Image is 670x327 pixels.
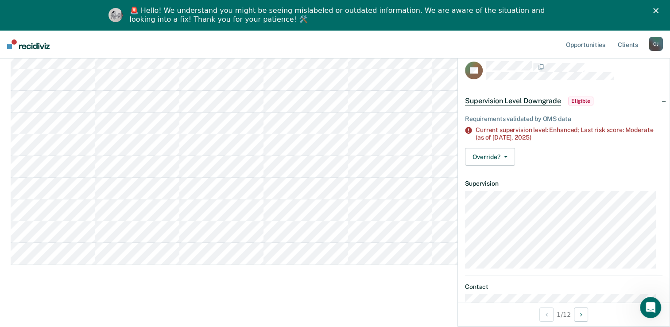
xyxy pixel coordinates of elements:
[458,87,670,115] div: Supervision Level DowngradeEligible
[616,30,640,58] a: Clients
[564,30,607,58] a: Opportunities
[465,148,515,166] button: Override?
[465,97,561,105] span: Supervision Level Downgrade
[7,39,50,49] img: Recidiviz
[108,8,123,22] img: Profile image for Kim
[458,303,670,326] div: 1 / 12
[515,134,531,141] span: 2025)
[574,308,588,322] button: Next Opportunity
[649,37,663,51] div: C J
[130,6,548,24] div: 🚨 Hello! We understand you might be seeing mislabeled or outdated information. We are aware of th...
[568,97,593,105] span: Eligible
[465,115,662,123] div: Requirements validated by OMS data
[640,297,661,318] iframe: Intercom live chat
[476,126,662,141] div: Current supervision level: Enhanced; Last risk score: Moderate (as of [DATE],
[465,283,662,291] dt: Contact
[465,180,662,187] dt: Supervision
[653,8,662,13] div: Close
[539,308,554,322] button: Previous Opportunity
